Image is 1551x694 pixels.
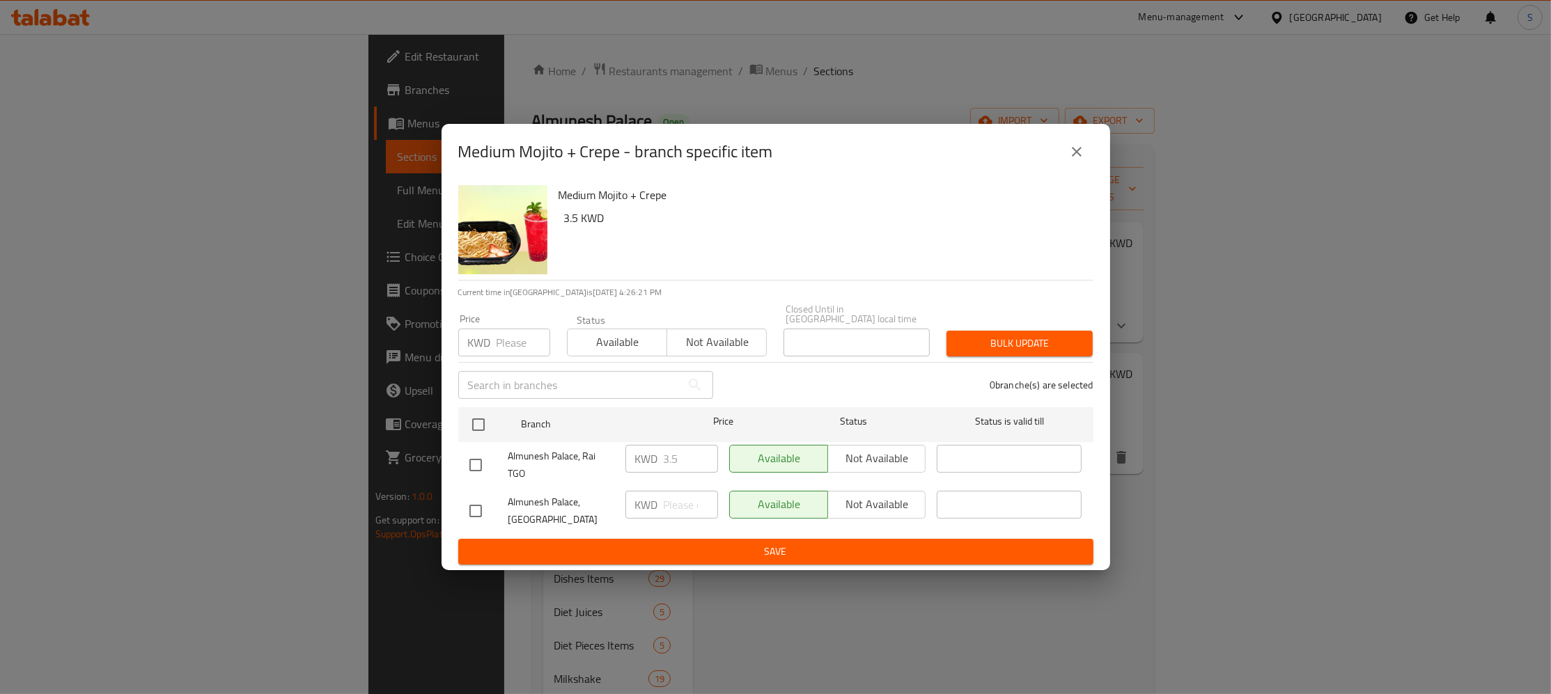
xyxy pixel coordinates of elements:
button: Available [567,329,667,356]
button: Not available [667,329,767,356]
p: KWD [468,334,491,351]
span: Status is valid till [937,413,1082,430]
span: Available [573,332,662,352]
input: Please enter price [664,491,718,519]
p: KWD [635,496,658,513]
input: Please enter price [664,445,718,473]
span: Bulk update [958,335,1082,352]
h6: 3.5 KWD [564,208,1082,228]
span: Almunesh Palace, Rai TGO [508,448,614,482]
p: Current time in [GEOGRAPHIC_DATA] is [DATE] 4:26:21 PM [458,286,1093,299]
img: Medium Mojito + Crepe [458,185,547,274]
button: Bulk update [946,331,1093,356]
span: Not available [673,332,761,352]
span: Status [781,413,926,430]
button: close [1060,135,1093,168]
h2: Medium Mojito + Crepe - branch specific item [458,141,773,163]
p: 0 branche(s) are selected [990,378,1093,392]
span: Price [677,413,770,430]
input: Search in branches [458,371,681,399]
input: Please enter price [497,329,550,356]
span: Save [469,543,1082,560]
span: Almunesh Palace, [GEOGRAPHIC_DATA] [508,494,614,528]
span: Branch [521,416,666,433]
button: Save [458,539,1093,565]
h6: Medium Mojito + Crepe [559,185,1082,205]
p: KWD [635,450,658,467]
